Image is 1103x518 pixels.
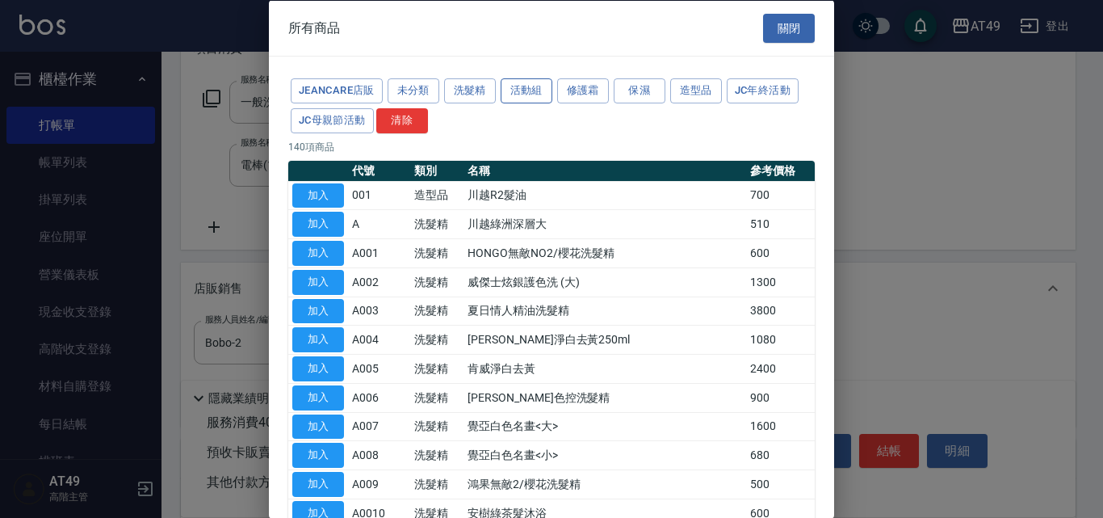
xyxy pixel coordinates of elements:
td: 1300 [746,267,815,297]
td: 洗髮精 [410,238,464,267]
button: 加入 [292,472,344,497]
button: 加入 [292,298,344,323]
td: 洗髮精 [410,354,464,383]
td: [PERSON_NAME]色控洗髮精 [463,383,746,412]
td: 川越R2髮油 [463,181,746,210]
button: 加入 [292,385,344,410]
button: 加入 [292,443,344,468]
td: 510 [746,209,815,238]
td: 威傑士炫銀護色洗 (大) [463,267,746,297]
button: 活動組 [501,78,552,103]
th: 類別 [410,160,464,181]
p: 140 項商品 [288,139,815,154]
td: 2400 [746,354,815,383]
td: 造型品 [410,181,464,210]
button: JC母親節活動 [291,107,374,133]
td: A008 [348,440,410,470]
button: 保濕 [614,78,665,103]
td: A005 [348,354,410,383]
td: 001 [348,181,410,210]
td: 洗髮精 [410,325,464,354]
th: 代號 [348,160,410,181]
button: 加入 [292,327,344,352]
td: 鴻果無敵2/櫻花洗髮精 [463,470,746,499]
button: 洗髮精 [444,78,496,103]
button: 未分類 [388,78,439,103]
button: JC年終活動 [727,78,799,103]
td: [PERSON_NAME]淨白去黃250ml [463,325,746,354]
td: A [348,209,410,238]
td: 洗髮精 [410,267,464,297]
td: 洗髮精 [410,412,464,441]
td: HONGO無敵NO2/櫻花洗髮精 [463,238,746,267]
td: 洗髮精 [410,383,464,412]
td: A006 [348,383,410,412]
td: A009 [348,470,410,499]
td: 洗髮精 [410,297,464,326]
button: 造型品 [670,78,722,103]
td: 洗髮精 [410,440,464,470]
button: 清除 [376,107,428,133]
td: 川越綠洲深層大 [463,209,746,238]
td: A007 [348,412,410,441]
td: 900 [746,383,815,412]
th: 參考價格 [746,160,815,181]
button: 加入 [292,212,344,237]
button: 加入 [292,356,344,381]
td: 1600 [746,412,815,441]
td: 3800 [746,297,815,326]
td: 覺亞白色名畫<小> [463,440,746,470]
button: JeanCare店販 [291,78,383,103]
button: 加入 [292,183,344,208]
button: 加入 [292,269,344,294]
td: 洗髮精 [410,209,464,238]
td: 肯威淨白去黃 [463,354,746,383]
td: 500 [746,470,815,499]
td: 680 [746,440,815,470]
td: 洗髮精 [410,470,464,499]
td: 1080 [746,325,815,354]
td: A004 [348,325,410,354]
td: A001 [348,238,410,267]
button: 關閉 [763,13,815,43]
span: 所有商品 [288,19,340,36]
td: 700 [746,181,815,210]
button: 加入 [292,241,344,266]
button: 修護霜 [557,78,609,103]
td: A002 [348,267,410,297]
td: 覺亞白色名畫<大> [463,412,746,441]
td: 夏日情人精油洗髮精 [463,297,746,326]
button: 加入 [292,414,344,439]
td: 600 [746,238,815,267]
td: A003 [348,297,410,326]
th: 名稱 [463,160,746,181]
